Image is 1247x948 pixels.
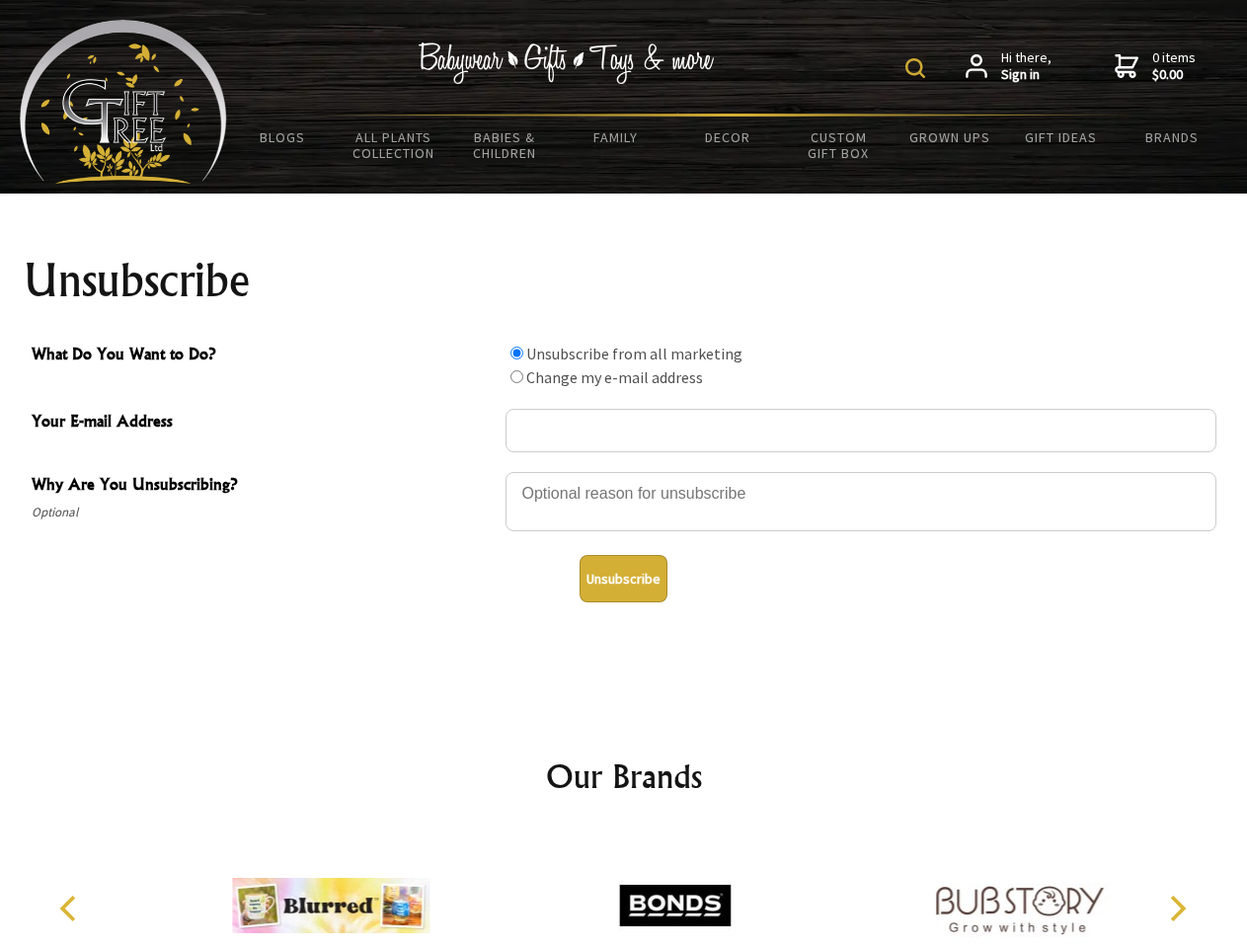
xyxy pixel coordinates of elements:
[510,347,523,359] input: What Do You Want to Do?
[905,58,925,78] img: product search
[227,117,339,158] a: BLOGS
[32,501,496,524] span: Optional
[561,117,672,158] a: Family
[419,42,715,84] img: Babywear - Gifts - Toys & more
[1152,66,1196,84] strong: $0.00
[1115,49,1196,84] a: 0 items$0.00
[966,49,1052,84] a: Hi there,Sign in
[1001,66,1052,84] strong: Sign in
[1005,117,1117,158] a: Gift Ideas
[506,409,1216,452] input: Your E-mail Address
[49,887,93,930] button: Previous
[39,752,1208,800] h2: Our Brands
[24,257,1224,304] h1: Unsubscribe
[32,409,496,437] span: Your E-mail Address
[510,370,523,383] input: What Do You Want to Do?
[894,117,1005,158] a: Grown Ups
[671,117,783,158] a: Decor
[526,344,742,363] label: Unsubscribe from all marketing
[1152,48,1196,84] span: 0 items
[449,117,561,174] a: Babies & Children
[783,117,895,174] a: Custom Gift Box
[20,20,227,184] img: Babyware - Gifts - Toys and more...
[339,117,450,174] a: All Plants Collection
[1001,49,1052,84] span: Hi there,
[1117,117,1228,158] a: Brands
[32,342,496,370] span: What Do You Want to Do?
[32,472,496,501] span: Why Are You Unsubscribing?
[506,472,1216,531] textarea: Why Are You Unsubscribing?
[1155,887,1199,930] button: Next
[526,367,703,387] label: Change my e-mail address
[580,555,667,602] button: Unsubscribe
